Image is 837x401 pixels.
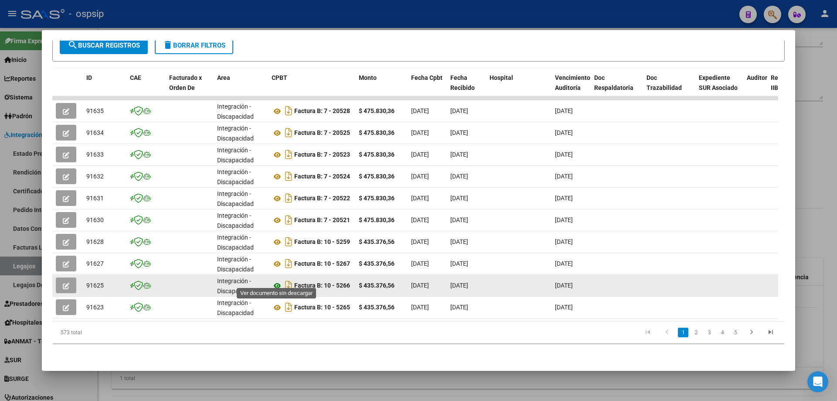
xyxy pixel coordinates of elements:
strong: $ 475.830,36 [359,107,395,114]
strong: Factura B: 10 - 5259 [294,239,350,246]
a: 5 [730,328,741,337]
strong: $ 435.376,56 [359,282,395,289]
span: [DATE] [411,282,429,289]
button: Borrar Filtros [155,37,233,54]
datatable-header-cell: Monto [355,69,408,107]
span: [DATE] [450,260,468,267]
span: [DATE] [555,282,573,289]
li: page 3 [703,325,716,340]
strong: Factura B: 10 - 5266 [294,282,350,289]
datatable-header-cell: Hospital [486,69,551,107]
span: [DATE] [411,195,429,202]
span: [DATE] [555,238,573,245]
span: 91631 [86,195,104,202]
span: CAE [130,74,141,81]
div: Open Intercom Messenger [807,371,828,392]
span: [DATE] [555,151,573,158]
span: 91635 [86,107,104,114]
span: [DATE] [411,107,429,114]
strong: $ 435.376,56 [359,304,395,311]
i: Descargar documento [283,235,294,249]
strong: Factura B: 7 - 20524 [294,173,350,180]
span: 91633 [86,151,104,158]
span: Buscar Registros [68,41,140,49]
span: Integración - Discapacidad [217,278,254,295]
span: [DATE] [555,304,573,311]
span: [DATE] [450,216,468,223]
span: [DATE] [450,238,468,245]
span: Integración - Discapacidad [217,125,254,142]
li: page 2 [690,325,703,340]
datatable-header-cell: CAE [126,69,166,107]
strong: $ 475.830,36 [359,151,395,158]
span: Integración - Discapacidad [217,168,254,185]
a: 1 [678,328,688,337]
datatable-header-cell: Doc Respaldatoria [591,69,643,107]
li: page 1 [677,325,690,340]
strong: Factura B: 7 - 20521 [294,217,350,224]
span: [DATE] [450,151,468,158]
datatable-header-cell: Vencimiento Auditoría [551,69,591,107]
datatable-header-cell: Doc Trazabilidad [643,69,695,107]
span: [DATE] [555,195,573,202]
datatable-header-cell: ID [83,69,126,107]
i: Descargar documento [283,191,294,205]
span: 91634 [86,129,104,136]
datatable-header-cell: Expediente SUR Asociado [695,69,743,107]
i: Descargar documento [283,278,294,292]
strong: Factura B: 10 - 5265 [294,304,350,311]
span: Expediente SUR Asociado [699,74,738,91]
strong: Factura B: 7 - 20528 [294,108,350,115]
span: [DATE] [555,173,573,180]
span: ID [86,74,92,81]
span: Integración - Discapacidad [217,256,254,273]
span: Fecha Cpbt [411,74,442,81]
span: [DATE] [450,107,468,114]
datatable-header-cell: Facturado x Orden De [166,69,214,107]
span: Borrar Filtros [163,41,225,49]
span: [DATE] [411,129,429,136]
mat-icon: delete [163,40,173,50]
span: Integración - Discapacidad [217,299,254,316]
span: Doc Respaldatoria [594,74,633,91]
span: [DATE] [555,260,573,267]
a: go to next page [743,328,760,337]
a: go to first page [640,328,656,337]
mat-icon: search [68,40,78,50]
span: [DATE] [450,304,468,311]
strong: $ 435.376,56 [359,238,395,245]
span: 91628 [86,238,104,245]
span: [DATE] [450,173,468,180]
span: 91623 [86,304,104,311]
strong: Factura B: 7 - 20523 [294,151,350,158]
span: CPBT [272,74,287,81]
span: [DATE] [450,195,468,202]
span: Retencion IIBB [771,74,799,91]
i: Descargar documento [283,169,294,183]
span: Doc Trazabilidad [646,74,682,91]
i: Descargar documento [283,147,294,161]
span: Auditoria [747,74,772,81]
span: [DATE] [555,107,573,114]
span: Integración - Discapacidad [217,103,254,120]
span: Integración - Discapacidad [217,212,254,229]
div: 573 total [52,322,197,343]
span: [DATE] [555,129,573,136]
span: [DATE] [411,260,429,267]
datatable-header-cell: Fecha Recibido [447,69,486,107]
span: Integración - Discapacidad [217,190,254,207]
span: [DATE] [450,129,468,136]
a: go to last page [762,328,779,337]
li: page 5 [729,325,742,340]
span: 91627 [86,260,104,267]
span: Facturado x Orden De [169,74,202,91]
strong: $ 475.830,36 [359,129,395,136]
span: [DATE] [411,216,429,223]
span: Integración - Discapacidad [217,147,254,164]
strong: $ 475.830,36 [359,216,395,223]
span: [DATE] [411,173,429,180]
span: [DATE] [450,282,468,289]
a: 3 [704,328,715,337]
datatable-header-cell: Area [214,69,268,107]
span: Area [217,74,230,81]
